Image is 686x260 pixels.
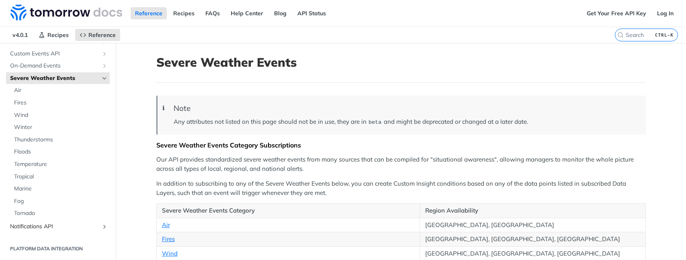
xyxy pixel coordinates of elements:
a: Reference [75,29,120,41]
a: Winter [10,121,110,133]
span: Recipes [47,31,69,39]
img: Tomorrow.io Weather API Docs [10,4,122,20]
span: Thunderstorms [14,136,108,144]
a: Fires [162,235,175,243]
a: Tropical [10,171,110,183]
span: beta [369,119,381,125]
a: Help Center [226,7,268,19]
a: On-Demand EventsShow subpages for On-Demand Events [6,60,110,72]
a: Log In [653,7,678,19]
a: Fires [10,97,110,109]
th: Region Availability [420,204,645,218]
a: Get Your Free API Key [582,7,651,19]
a: Notifications APIShow subpages for Notifications API [6,221,110,233]
span: Air [14,86,108,94]
a: Recipes [34,29,73,41]
h2: Platform DATA integration [6,245,110,252]
span: ℹ [162,104,165,113]
a: Wind [10,109,110,121]
a: Air [10,84,110,96]
button: Show subpages for Custom Events API [101,51,108,57]
a: Air [162,221,170,229]
a: Wind [162,250,178,257]
th: Severe Weather Events Category [156,204,420,218]
td: [GEOGRAPHIC_DATA], [GEOGRAPHIC_DATA] [420,218,645,232]
svg: Search [617,32,624,38]
a: Marine [10,183,110,195]
a: Recipes [169,7,199,19]
p: Any attributes not listed on this page should not be in use, they are in and might be deprecated ... [174,117,638,127]
div: Note [174,104,638,113]
span: Reference [88,31,116,39]
span: v4.0.1 [8,29,32,41]
p: In addition to subscribing to any of the Severe Weather Events below, you can create Custom Insig... [156,179,646,197]
a: Custom Events APIShow subpages for Custom Events API [6,48,110,60]
span: Marine [14,185,108,193]
button: Show subpages for Notifications API [101,223,108,230]
a: Fog [10,195,110,207]
span: Floods [14,148,108,156]
div: Severe Weather Events Category Subscriptions [156,141,646,149]
button: Show subpages for On-Demand Events [101,63,108,69]
a: Blog [270,7,291,19]
a: Reference [131,7,167,19]
a: Thunderstorms [10,134,110,146]
span: Wind [14,111,108,119]
span: Tornado [14,209,108,217]
span: Notifications API [10,223,99,231]
span: Tropical [14,173,108,181]
a: Temperature [10,158,110,170]
kbd: CTRL-K [653,31,676,39]
span: On-Demand Events [10,62,99,70]
a: FAQs [201,7,224,19]
h1: Severe Weather Events [156,55,646,70]
button: Hide subpages for Severe Weather Events [101,75,108,82]
span: Fires [14,99,108,107]
span: Fog [14,197,108,205]
a: Severe Weather EventsHide subpages for Severe Weather Events [6,72,110,84]
span: Custom Events API [10,50,99,58]
span: Severe Weather Events [10,74,99,82]
span: Winter [14,123,108,131]
span: Temperature [14,160,108,168]
a: API Status [293,7,330,19]
td: [GEOGRAPHIC_DATA], [GEOGRAPHIC_DATA], [GEOGRAPHIC_DATA] [420,232,645,247]
a: Floods [10,146,110,158]
p: Our API provides standardized severe weather events from many sources that can be compiled for "s... [156,155,646,173]
a: Tornado [10,207,110,219]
